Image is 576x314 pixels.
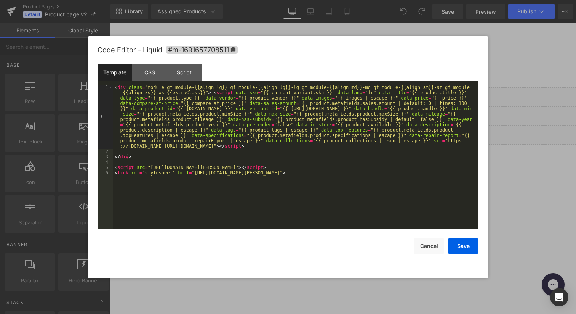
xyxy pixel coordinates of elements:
div: CSS [132,64,167,81]
iframe: Gorgias live chat messenger [428,248,458,276]
div: Script [167,64,202,81]
span: Code Editor - Liquid [98,46,162,54]
div: 5 [98,165,113,170]
div: Open Intercom Messenger [550,288,568,306]
div: 2 [98,149,113,154]
div: 1 [98,85,113,149]
div: 6 [98,170,113,176]
div: Template [98,64,132,81]
span: Click to copy [166,46,238,54]
button: Save [448,238,478,254]
div: 3 [98,154,113,159]
button: Cancel [414,238,444,254]
div: 4 [98,159,113,165]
